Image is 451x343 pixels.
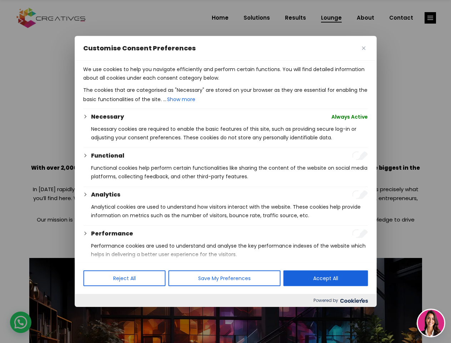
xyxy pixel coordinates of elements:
button: Analytics [91,190,120,199]
p: Analytical cookies are used to understand how visitors interact with the website. These cookies h... [91,203,368,220]
img: Close [362,46,365,50]
img: agent [418,310,444,336]
button: Close [359,44,368,53]
input: Enable Performance [352,229,368,238]
button: Necessary [91,113,124,121]
span: Always Active [331,113,368,121]
button: Reject All [83,270,165,286]
input: Enable Functional [352,151,368,160]
p: Performance cookies are used to understand and analyse the key performance indexes of the website... [91,242,368,259]
div: Customise Consent Preferences [75,36,376,307]
button: Show more [166,94,196,104]
input: Enable Analytics [352,190,368,199]
p: The cookies that are categorised as "Necessary" are stored on your browser as they are essential ... [83,86,368,104]
button: Accept All [283,270,368,286]
p: Functional cookies help perform certain functionalities like sharing the content of the website o... [91,164,368,181]
button: Performance [91,229,133,238]
div: Powered by [75,294,376,307]
span: Customise Consent Preferences [83,44,196,53]
button: Functional [91,151,124,160]
button: Save My Preferences [168,270,280,286]
img: Cookieyes logo [340,298,368,303]
p: We use cookies to help you navigate efficiently and perform certain functions. You will find deta... [83,65,368,82]
p: Necessary cookies are required to enable the basic features of this site, such as providing secur... [91,125,368,142]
